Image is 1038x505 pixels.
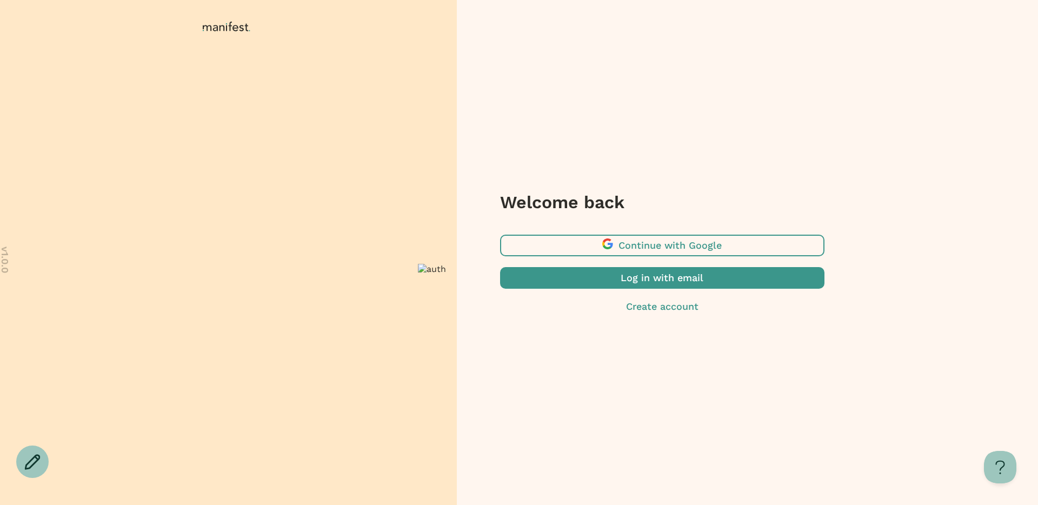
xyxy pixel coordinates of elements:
button: Log in with email [500,267,824,289]
button: Continue with Google [500,235,824,256]
img: auth [418,264,446,274]
iframe: Toggle Customer Support [984,451,1016,483]
h3: Welcome back [500,191,824,213]
button: Create account [500,300,824,314]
